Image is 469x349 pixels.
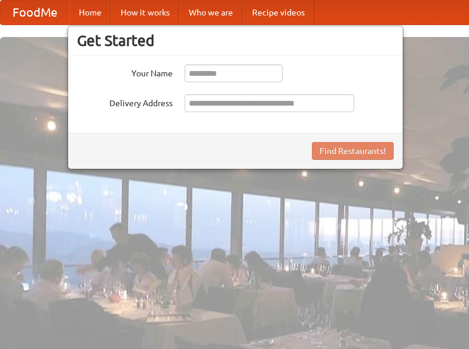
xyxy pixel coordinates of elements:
[312,142,394,160] button: Find Restaurants!
[243,1,314,24] a: Recipe videos
[69,1,111,24] a: Home
[77,32,394,50] h3: Get Started
[179,1,243,24] a: Who we are
[1,1,69,24] a: FoodMe
[77,94,173,109] label: Delivery Address
[77,64,173,79] label: Your Name
[111,1,179,24] a: How it works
